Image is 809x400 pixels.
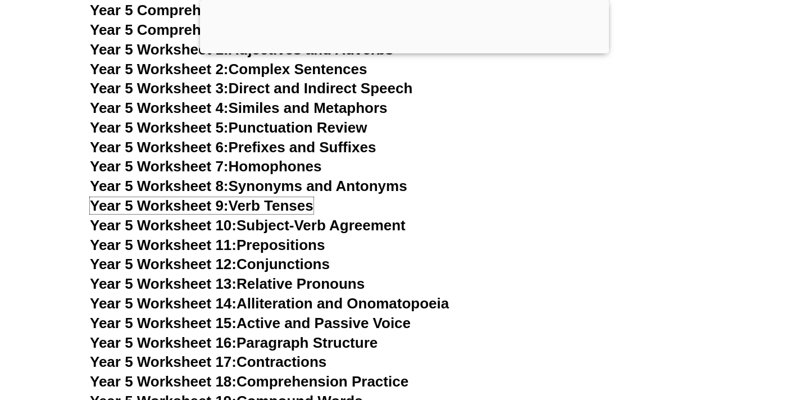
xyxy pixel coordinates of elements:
[90,256,237,272] span: Year 5 Worksheet 12:
[616,273,809,400] iframe: Chat Widget
[90,178,229,194] span: Year 5 Worksheet 8:
[90,275,237,292] span: Year 5 Worksheet 13:
[90,80,412,97] a: Year 5 Worksheet 3:Direct and Indirect Speech
[90,41,393,58] a: Year 5 Worksheet 1:Adjectives and Adverbs
[90,61,229,78] span: Year 5 Worksheet 2:
[90,373,237,390] span: Year 5 Worksheet 18:
[90,256,330,272] a: Year 5 Worksheet 12:Conjunctions
[90,41,229,58] span: Year 5 Worksheet 1:
[90,217,237,234] span: Year 5 Worksheet 10:
[90,295,449,312] a: Year 5 Worksheet 14:Alliteration and Onomatopoeia
[90,61,367,78] a: Year 5 Worksheet 2:Complex Sentences
[90,99,229,116] span: Year 5 Worksheet 4:
[90,353,237,370] span: Year 5 Worksheet 17:
[90,80,229,97] span: Year 5 Worksheet 3:
[90,334,237,351] span: Year 5 Worksheet 16:
[90,99,388,116] a: Year 5 Worksheet 4:Similes and Metaphors
[90,353,326,370] a: Year 5 Worksheet 17:Contractions
[90,373,408,390] a: Year 5 Worksheet 18:Comprehension Practice
[90,139,376,156] a: Year 5 Worksheet 6:Prefixes and Suffixes
[90,119,229,136] span: Year 5 Worksheet 5:
[90,21,525,38] a: Year 5 Comprehension Worksheet 14: The Talking Water Bottle
[90,237,325,253] a: Year 5 Worksheet 11:Prepositions
[90,197,229,214] span: Year 5 Worksheet 9:
[90,139,229,156] span: Year 5 Worksheet 6:
[90,275,365,292] a: Year 5 Worksheet 13:Relative Pronouns
[90,237,237,253] span: Year 5 Worksheet 11:
[90,197,313,214] a: Year 5 Worksheet 9:Verb Tenses
[90,158,229,175] span: Year 5 Worksheet 7:
[90,119,367,136] a: Year 5 Worksheet 5:Punctuation Review
[90,158,322,175] a: Year 5 Worksheet 7:Homophones
[90,334,378,351] a: Year 5 Worksheet 16:Paragraph Structure
[90,315,237,331] span: Year 5 Worksheet 15:
[90,295,237,312] span: Year 5 Worksheet 14:
[90,2,492,19] a: Year 5 Comprehension Worksheet 13: The Magical Amulet
[90,315,411,331] a: Year 5 Worksheet 15:Active and Passive Voice
[90,178,407,194] a: Year 5 Worksheet 8:Synonyms and Antonyms
[90,217,406,234] a: Year 5 Worksheet 10:Subject-Verb Agreement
